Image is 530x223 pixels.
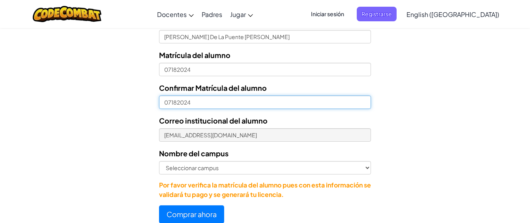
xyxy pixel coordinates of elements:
[157,10,187,19] span: Docentes
[159,180,371,199] p: Por favor verifica la matrícula del alumno pues con esta información se validará tu pago y se gen...
[406,10,499,19] span: English ([GEOGRAPHIC_DATA])
[226,4,257,25] a: Jugar
[159,82,267,94] label: Confirmar Matrícula del alumno
[306,7,349,21] button: Iniciar sesión
[153,4,198,25] a: Docentes
[159,115,268,126] label: Correo institucional del alumno
[230,10,246,19] span: Jugar
[159,148,228,159] label: Nombre del campus
[33,6,102,22] img: Logotipo de CodeCombat
[357,7,397,21] button: Registrarse
[198,4,226,25] a: Padres
[159,49,230,61] label: Matrícula del alumno
[403,4,503,25] a: English ([GEOGRAPHIC_DATA])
